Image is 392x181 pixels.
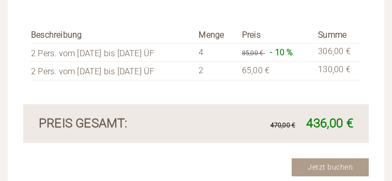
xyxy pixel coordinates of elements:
[270,122,296,129] span: 470,00 €
[8,28,171,60] div: Guten Tag, wie können wir Ihnen helfen?
[16,51,166,58] small: 16:42
[154,8,191,26] div: [DATE]
[194,62,237,80] td: 2
[31,114,196,132] div: Preis gesamt:
[270,47,293,57] span: - 10 %
[242,50,263,57] span: 85,00 €
[314,27,361,43] th: Summe
[194,43,237,62] td: 4
[242,65,269,75] span: 65,00 €
[306,116,353,130] span: 436,00 €
[31,27,194,43] th: Beschreibung
[16,30,166,39] div: Hotel Simpaty
[292,158,369,176] a: Jetzt buchen
[194,27,237,43] th: Menge
[31,62,194,80] td: 2 Pers. vom [DATE] bis [DATE] ÜF
[314,62,361,80] td: 130,00 €
[238,27,314,43] th: Preis
[314,43,361,62] td: 306,00 €
[31,43,194,62] td: 2 Pers. vom [DATE] bis [DATE] ÜF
